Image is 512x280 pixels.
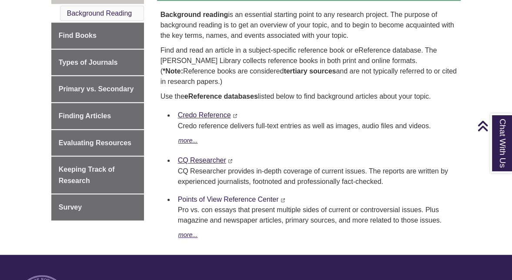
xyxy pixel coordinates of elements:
[233,114,238,118] i: This link opens in a new window
[59,59,118,66] span: Types of Journals
[161,45,458,87] p: Find and read an article in a subject-specific reference book or eReference database. The [PERSON...
[51,194,144,220] a: Survey
[59,166,115,184] span: Keeping Track of Research
[178,136,198,146] button: more...
[51,76,144,102] a: Primary vs. Secondary
[51,130,144,156] a: Evaluating Resources
[281,198,285,202] i: This link opens in a new window
[51,50,144,76] a: Types of Journals
[477,120,510,132] a: Back to Top
[178,205,454,226] p: Pro vs. con essays that present multiple sides of current or controversial issues. Plus magazine ...
[161,91,458,102] p: Use the listed below to find background articles about your topic.
[178,157,226,164] a: CQ Researcher
[67,10,132,17] a: Background Reading
[228,159,233,163] i: This link opens in a new window
[51,23,144,49] a: Find Books
[184,93,258,100] strong: eReference databases
[51,157,144,193] a: Keeping Track of Research
[59,139,131,147] span: Evaluating Resources
[178,230,198,240] button: more...
[178,196,279,203] a: Points of View Reference Center
[161,11,228,18] strong: Background reading
[178,121,454,131] p: Credo reference delivers full-text entries as well as images, audio files and videos.
[161,10,458,41] p: is an essential starting point to any research project. The purpose of background reading is to g...
[59,85,134,93] span: Primary vs. Secondary
[51,103,144,129] a: Finding Articles
[284,67,336,75] b: tertiary sources
[59,112,111,120] span: Finding Articles
[163,67,183,75] strong: *Note:
[59,32,97,39] span: Find Books
[178,111,231,119] a: Credo Reference
[59,203,82,211] span: Survey
[178,166,454,187] div: CQ Researcher provides in-depth coverage of current issues. The reports are written by experience...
